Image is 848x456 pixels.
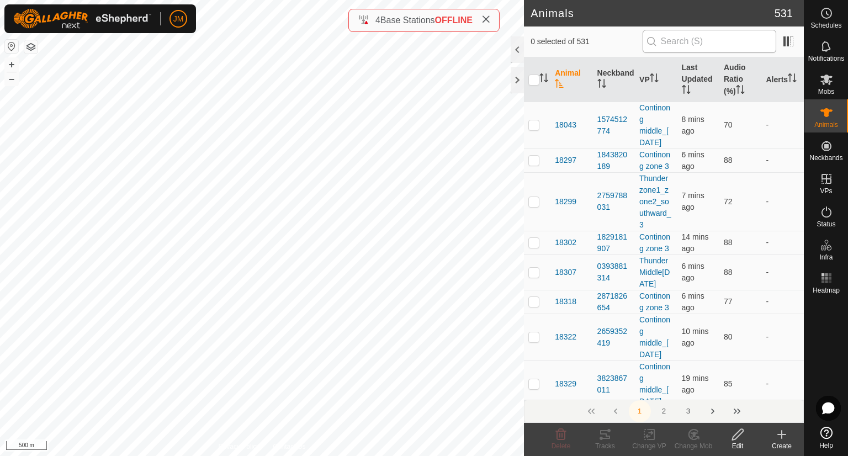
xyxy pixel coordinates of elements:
div: Change Mob [671,441,715,451]
td: - [761,314,804,360]
div: 2759788031 [597,190,630,213]
span: Heatmap [813,287,840,294]
a: Privacy Policy [219,442,260,452]
span: Status [817,221,835,227]
th: Alerts [761,57,804,102]
span: 4 [375,15,380,25]
td: - [761,290,804,314]
span: 88 [724,268,733,277]
span: Infra [819,254,833,261]
div: 2659352419 [597,326,630,349]
button: Reset Map [5,40,18,53]
span: Notifications [808,55,844,62]
span: 80 [724,332,733,341]
span: Help [819,442,833,449]
span: 26 Aug 2025, 11:13 am [682,291,704,312]
span: 26 Aug 2025, 11:13 am [682,150,704,171]
span: 88 [724,238,733,247]
p-sorticon: Activate to sort [555,81,564,89]
a: Continong zone 3 [639,232,670,253]
span: 18302 [555,237,576,248]
span: 0 selected of 531 [531,36,642,47]
span: Mobs [818,88,834,95]
td: - [761,102,804,149]
p-sorticon: Activate to sort [597,81,606,89]
p-sorticon: Activate to sort [736,87,745,96]
button: Next Page [702,400,724,422]
a: Continong middle_[DATE] [639,103,670,147]
h2: Animals [531,7,775,20]
p-sorticon: Activate to sort [682,87,691,96]
div: 0393881314 [597,261,630,284]
span: JM [173,13,184,25]
span: 18318 [555,296,576,307]
td: - [761,254,804,290]
span: 18043 [555,119,576,131]
button: 3 [677,400,699,422]
th: Audio Ratio (%) [719,57,761,102]
button: + [5,58,18,71]
span: 72 [724,197,733,206]
div: 1574512774 [597,114,630,137]
div: 3823867011 [597,373,630,396]
a: Help [804,422,848,453]
a: Continong zone 3 [639,291,670,312]
div: Create [760,441,804,451]
span: 18307 [555,267,576,278]
div: 2871826654 [597,290,630,314]
span: 18322 [555,331,576,343]
th: Neckband [593,57,635,102]
a: Continong middle_[DATE] [639,362,670,406]
a: Thunder zone1_zone2_southward_3 [639,174,671,229]
a: Continong middle_[DATE] [639,315,670,359]
th: Animal [550,57,592,102]
p-sorticon: Activate to sort [788,75,797,84]
p-sorticon: Activate to sort [539,75,548,84]
span: 26 Aug 2025, 11:10 am [682,327,709,347]
td: - [761,231,804,254]
button: 1 [629,400,651,422]
span: 26 Aug 2025, 11:13 am [682,191,704,211]
span: 77 [724,297,733,306]
a: Continong zone 3 [639,150,670,171]
div: Edit [715,441,760,451]
span: 26 Aug 2025, 11:06 am [682,232,709,253]
span: 531 [775,5,793,22]
span: OFFLINE [435,15,473,25]
button: – [5,72,18,86]
span: 85 [724,379,733,388]
span: Base Stations [380,15,435,25]
td: - [761,172,804,231]
button: 2 [653,400,675,422]
th: VP [635,57,677,102]
td: - [761,149,804,172]
a: Contact Us [273,442,305,452]
th: Last Updated [677,57,719,102]
span: 18299 [555,196,576,208]
span: Animals [814,121,838,128]
img: Gallagher Logo [13,9,151,29]
button: Map Layers [24,40,38,54]
div: 1829181907 [597,231,630,254]
div: 1843820189 [597,149,630,172]
span: Neckbands [809,155,842,161]
span: 88 [724,156,733,165]
span: VPs [820,188,832,194]
div: Change VP [627,441,671,451]
p-sorticon: Activate to sort [650,75,659,84]
button: Last Page [726,400,748,422]
div: Tracks [583,441,627,451]
span: 26 Aug 2025, 11:01 am [682,374,709,394]
td: - [761,360,804,407]
input: Search (S) [643,30,776,53]
span: 18297 [555,155,576,166]
span: 18329 [555,378,576,390]
span: Delete [552,442,571,450]
span: 26 Aug 2025, 11:14 am [682,262,704,282]
span: 26 Aug 2025, 11:12 am [682,115,704,135]
span: 70 [724,120,733,129]
a: Thunder Middle[DATE] [639,256,670,288]
span: Schedules [810,22,841,29]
